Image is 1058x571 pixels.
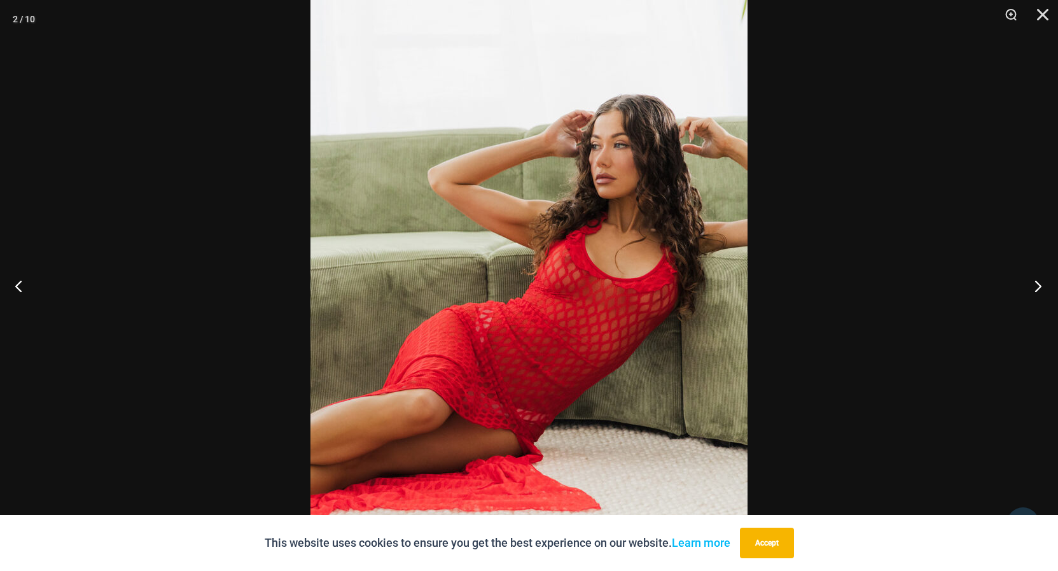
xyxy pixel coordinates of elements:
button: Accept [740,528,794,558]
a: Learn more [672,536,730,549]
button: Next [1010,254,1058,318]
div: 2 / 10 [13,10,35,29]
p: This website uses cookies to ensure you get the best experience on our website. [265,533,730,553]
